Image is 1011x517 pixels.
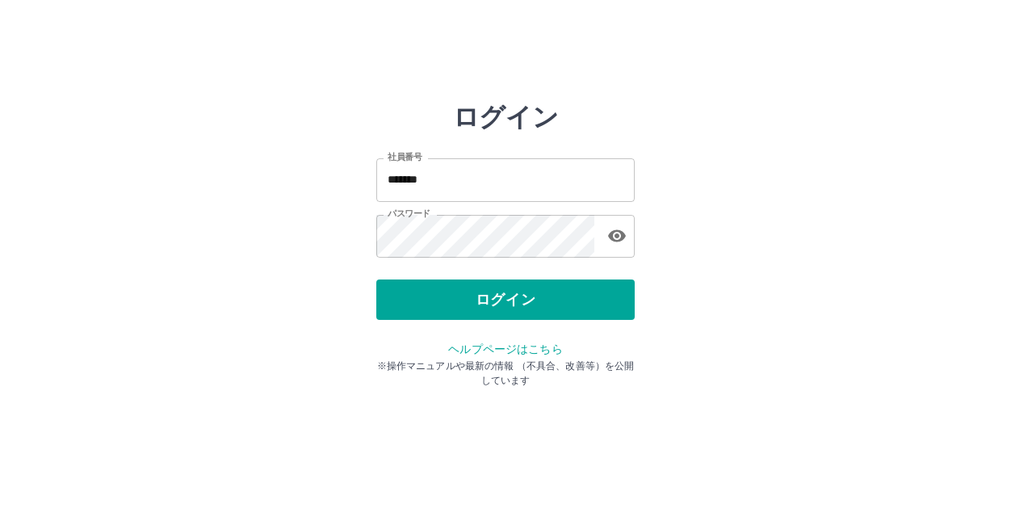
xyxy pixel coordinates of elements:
[388,208,430,220] label: パスワード
[388,151,422,163] label: 社員番号
[453,102,559,132] h2: ログイン
[448,343,562,355] a: ヘルプページはこちら
[376,359,635,388] p: ※操作マニュアルや最新の情報 （不具合、改善等）を公開しています
[376,280,635,320] button: ログイン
